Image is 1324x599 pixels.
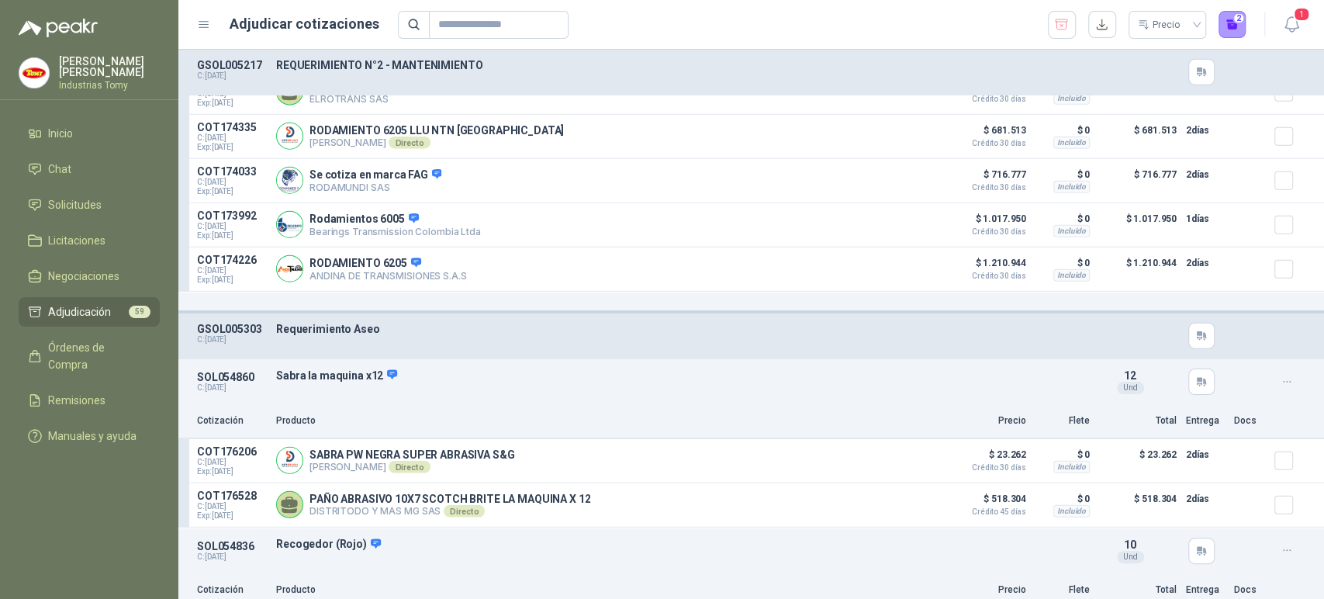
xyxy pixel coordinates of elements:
[48,339,145,373] span: Órdenes de Compra
[309,505,590,518] p: DISTRITODO Y MAS MG SAS
[1035,254,1090,272] p: $ 0
[1099,165,1177,196] p: $ 716.777
[197,511,267,521] span: Exp: [DATE]
[48,161,71,178] span: Chat
[48,125,73,142] span: Inicio
[309,270,467,282] p: ANDINA DE TRANSMISIONES S.A.S
[1186,254,1225,272] p: 2 días
[1293,7,1310,22] span: 1
[949,272,1026,280] span: Crédito 30 días
[309,93,388,105] p: ELROTRANS SAS
[949,121,1026,147] p: $ 681.513
[949,508,1026,516] span: Crédito 45 días
[197,187,267,196] span: Exp: [DATE]
[1138,13,1183,36] div: Precio
[197,143,267,152] span: Exp: [DATE]
[19,421,160,451] a: Manuales y ayuda
[197,165,267,178] p: COT174033
[1099,121,1177,152] p: $ 681.513
[444,505,485,518] div: Directo
[389,461,430,473] div: Directo
[1035,583,1090,597] p: Flete
[197,371,267,383] p: SOL054860
[1053,505,1090,518] div: Incluido
[1035,490,1090,508] p: $ 0
[309,257,467,271] p: RODAMIENTO 6205
[19,154,160,184] a: Chat
[309,448,514,461] p: SABRA PW NEGRA SUPER ABRASIVA S&G
[19,190,160,220] a: Solicitudes
[949,165,1026,192] p: $ 716.777
[197,445,267,458] p: COT176206
[48,196,102,213] span: Solicitudes
[19,333,160,379] a: Órdenes de Compra
[197,335,267,345] p: C: [DATE]
[48,232,105,249] span: Licitaciones
[276,414,939,428] p: Producto
[197,231,267,241] span: Exp: [DATE]
[1186,445,1225,464] p: 2 días
[59,56,160,78] p: [PERSON_NAME] [PERSON_NAME]
[1035,165,1090,184] p: $ 0
[309,493,590,505] p: PAÑO ABRASIVO 10X7 SCOTCH BRITE LA MAQUINA X 12
[197,490,267,502] p: COT176528
[197,275,267,285] span: Exp: [DATE]
[309,168,441,182] p: Se cotiza en marca FAG
[949,209,1026,236] p: $ 1.017.950
[1053,225,1090,237] div: Incluido
[1277,11,1305,39] button: 1
[1186,490,1225,508] p: 2 días
[389,137,430,149] div: Directo
[197,414,267,428] p: Cotización
[1099,583,1177,597] p: Total
[277,168,302,193] img: Company Logo
[1035,445,1090,464] p: $ 0
[1053,461,1090,473] div: Incluido
[1099,490,1177,521] p: $ 518.304
[949,228,1026,236] span: Crédito 30 días
[1053,181,1090,193] div: Incluido
[129,306,150,318] span: 59
[309,226,481,237] p: Bearings Transmission Colombia Ltda
[19,58,49,88] img: Company Logo
[48,268,119,285] span: Negociaciones
[197,133,267,143] span: C: [DATE]
[197,458,267,467] span: C: [DATE]
[197,209,267,222] p: COT173992
[949,254,1026,280] p: $ 1.210.944
[197,502,267,511] span: C: [DATE]
[197,121,267,133] p: COT174335
[1234,414,1265,428] p: Docs
[1186,209,1225,228] p: 1 días
[1117,551,1144,563] div: Und
[276,538,1082,552] p: Recogedor (Rojo)
[277,123,302,149] img: Company Logo
[949,490,1026,516] p: $ 518.304
[19,19,98,37] img: Logo peakr
[1219,11,1246,39] button: 2
[1099,414,1177,428] p: Total
[949,464,1026,472] span: Crédito 30 días
[276,369,1082,383] p: Sabra la maquina x12
[197,540,267,552] p: SOL054836
[197,178,267,187] span: C: [DATE]
[309,137,564,149] p: [PERSON_NAME]
[1035,121,1090,140] p: $ 0
[197,323,267,335] p: GSOL005303
[230,13,379,35] h1: Adjudicar cotizaciones
[197,552,267,562] p: C: [DATE]
[1186,165,1225,184] p: 2 días
[276,583,939,597] p: Producto
[309,124,564,137] p: RODAMIENTO 6205 LLU NTN [GEOGRAPHIC_DATA]
[949,95,1026,103] span: Crédito 30 días
[19,297,160,327] a: Adjudicación59
[1035,414,1090,428] p: Flete
[276,59,1082,71] p: REQUERIMIENTO N°2 - MANTENIMIENTO
[949,445,1026,472] p: $ 23.262
[19,119,160,148] a: Inicio
[197,254,267,266] p: COT174226
[197,59,267,71] p: GSOL005217
[1053,137,1090,149] div: Incluido
[1124,369,1136,382] span: 12
[1117,382,1144,394] div: Und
